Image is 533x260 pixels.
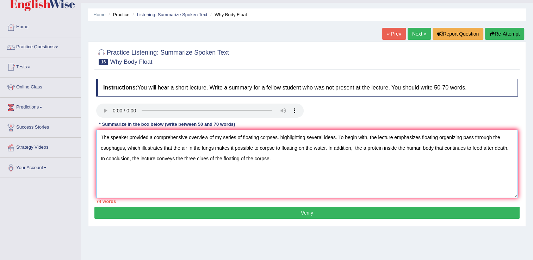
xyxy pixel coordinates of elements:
div: * Summarize in the box below (write between 50 and 70 words) [96,121,238,128]
a: Practice Questions [0,37,81,55]
a: Online Class [0,78,81,95]
button: Re-Attempt [485,28,524,40]
h4: You will hear a short lecture. Write a summary for a fellow student who was not present at the le... [96,79,518,97]
li: Why Body Float [209,11,247,18]
a: Strategy Videos [0,138,81,155]
small: Why Body Float [110,58,152,65]
a: Home [0,17,81,35]
a: Next » [408,28,431,40]
button: Verify [94,207,520,219]
a: Tests [0,57,81,75]
a: Predictions [0,98,81,115]
span: 16 [99,59,108,65]
a: Your Account [0,158,81,175]
button: Report Question [433,28,483,40]
a: Listening: Summarize Spoken Text [137,12,207,17]
div: 74 words [96,198,518,205]
a: Home [93,12,106,17]
a: « Prev [382,28,405,40]
h2: Practice Listening: Summarize Spoken Text [96,48,229,65]
b: Instructions: [103,85,137,91]
a: Success Stories [0,118,81,135]
li: Practice [107,11,129,18]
